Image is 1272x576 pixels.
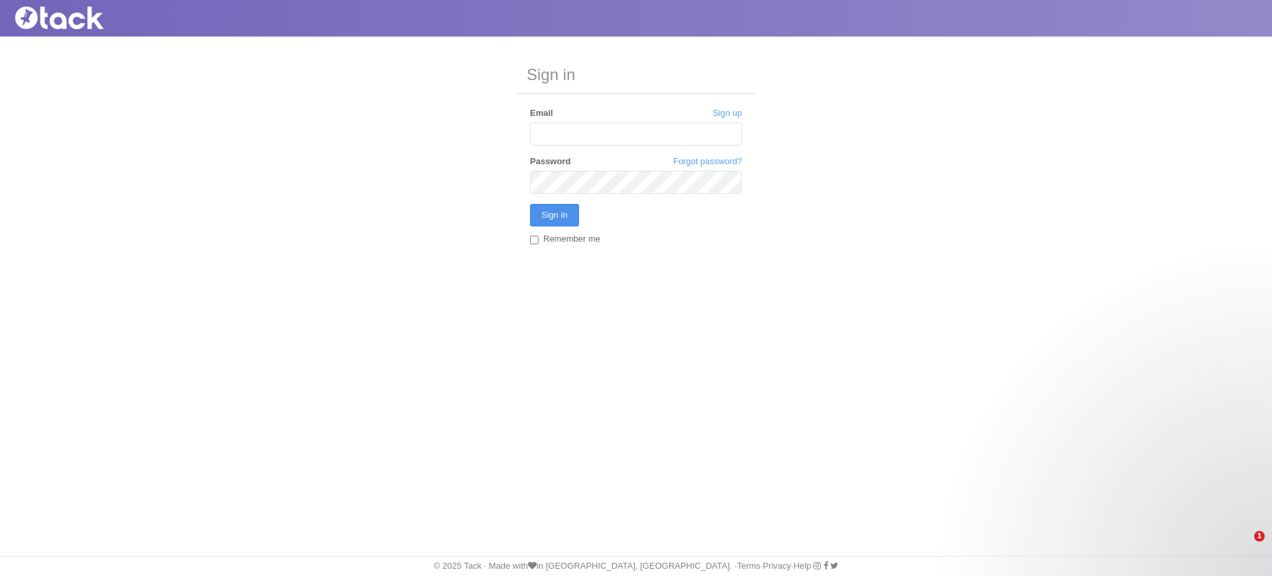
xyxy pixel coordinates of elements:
[530,233,600,247] label: Remember me
[530,236,539,244] input: Remember me
[737,561,760,571] a: Terms
[10,7,142,29] img: Tack
[713,107,742,119] a: Sign up
[530,107,553,119] label: Email
[1007,442,1272,540] iframe: Intercom notifications message
[530,156,570,168] label: Password
[794,561,812,571] a: Help
[1254,531,1265,542] span: 1
[1227,531,1259,563] iframe: Intercom live chat
[763,561,791,571] a: Privacy
[673,156,742,168] a: Forgot password?
[517,56,755,94] h3: Sign in
[530,204,579,226] input: Sign in
[3,560,1269,572] div: © 2025 Tack · Made with in [GEOGRAPHIC_DATA], [GEOGRAPHIC_DATA]. · · · ·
